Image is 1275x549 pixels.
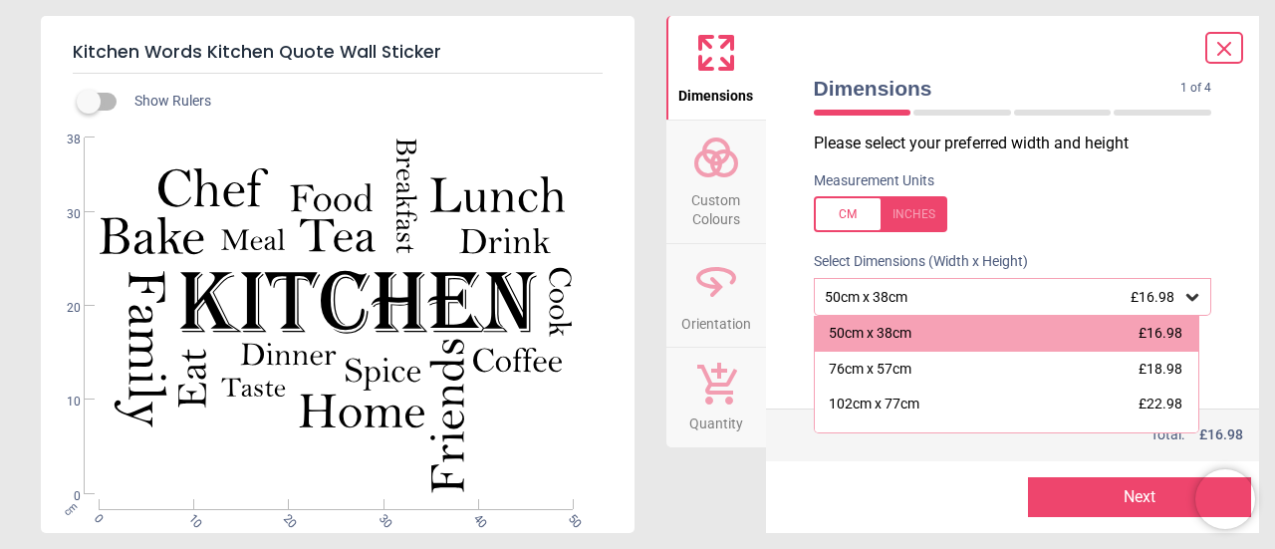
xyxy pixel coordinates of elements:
span: 20 [43,300,81,317]
span: 1 of 4 [1180,80,1211,97]
span: 10 [43,394,81,411]
iframe: Brevo live chat [1195,469,1255,529]
button: Next [1028,477,1251,517]
span: Dimensions [678,77,753,107]
span: 50 [564,511,577,524]
span: Quantity [689,405,743,434]
span: 10 [184,511,197,524]
span: 30 [375,511,387,524]
span: cm [61,499,79,517]
h5: Kitchen Words Kitchen Quote Wall Sticker [73,32,603,74]
div: 102cm x 77cm [829,395,919,414]
div: 50cm x 38cm [823,289,1183,306]
div: 50cm x 38cm [829,324,911,344]
button: Quantity [666,348,766,447]
span: 0 [90,511,103,524]
span: 16.98 [1207,426,1243,442]
button: Custom Colours [666,121,766,243]
span: 30 [43,206,81,223]
label: Select Dimensions (Width x Height) [798,252,1028,272]
span: 40 [469,511,482,524]
div: 76cm x 57cm [829,360,911,380]
span: £16.98 [1139,325,1182,341]
div: Show Rulers [89,90,635,114]
p: Please select your preferred width and height [814,133,1228,154]
span: Custom Colours [668,181,764,230]
div: Total: [812,425,1244,445]
span: £ [1199,425,1243,445]
span: 20 [279,511,292,524]
button: Orientation [666,244,766,348]
button: Dimensions [666,16,766,120]
label: Measurement Units [814,171,934,191]
span: Orientation [681,305,751,335]
span: Dimensions [814,74,1181,103]
span: 0 [43,488,81,505]
span: £22.98 [1139,396,1182,412]
span: £16.98 [1131,289,1174,305]
span: £18.98 [1139,361,1182,377]
span: 38 [43,132,81,148]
